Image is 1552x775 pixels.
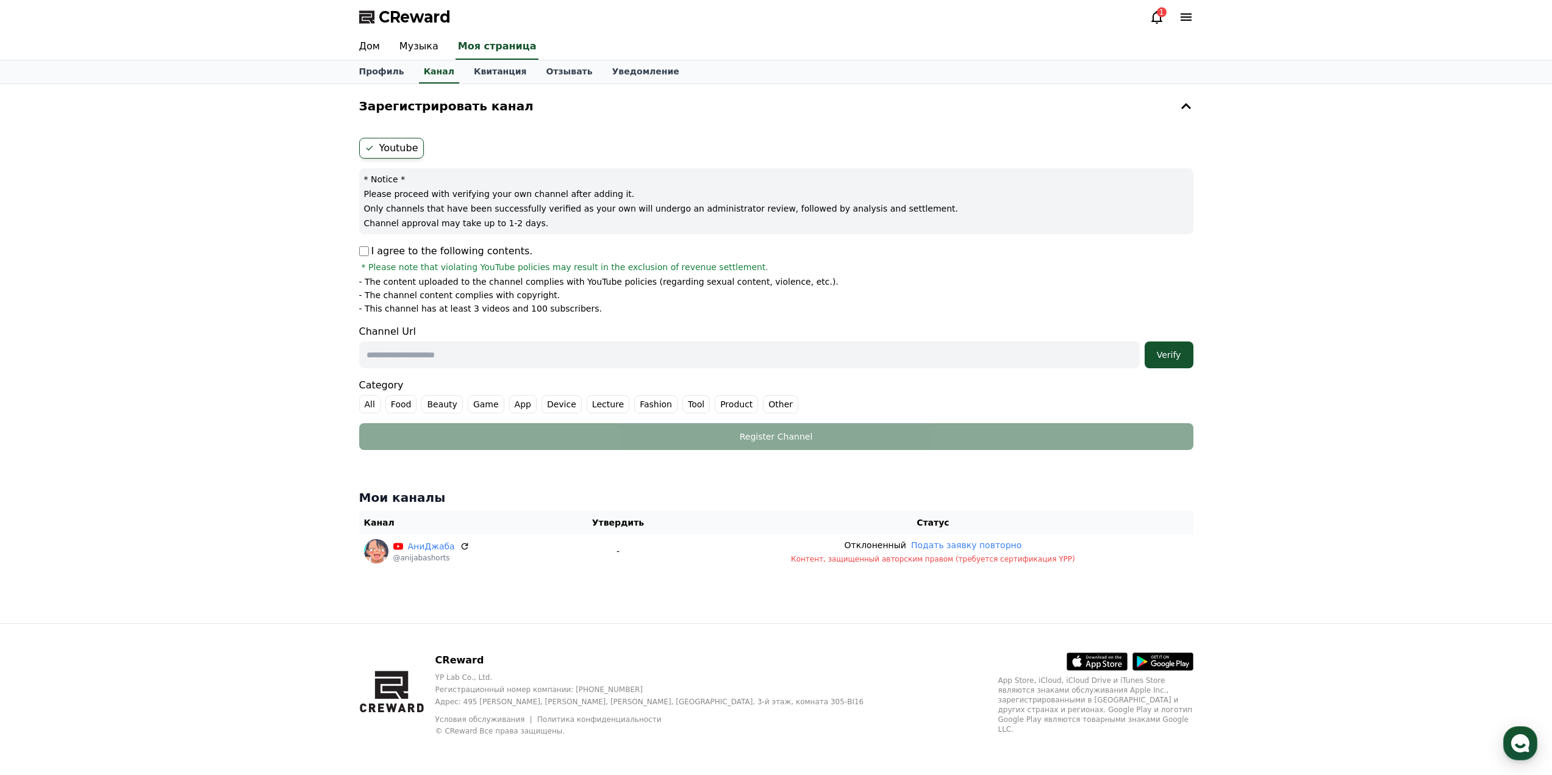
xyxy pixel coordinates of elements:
[536,60,602,84] a: Отзывать
[682,395,710,413] label: Tool
[157,387,234,417] a: Settings
[359,276,839,288] p: - The content uploaded to the channel complies with YouTube policies (regarding sexual content, v...
[359,66,404,76] font: Профиль
[715,395,758,413] label: Product
[181,405,210,415] span: Settings
[474,66,527,76] font: Квитанция
[763,395,798,413] label: Other
[359,324,1193,368] div: Channel Url
[101,405,137,415] span: Messages
[435,698,864,706] font: Адрес: 495 [PERSON_NAME], [PERSON_NAME], [PERSON_NAME], [GEOGRAPHIC_DATA], 3-й этаж, комната 305-...
[424,66,454,76] font: Канал
[634,395,678,413] label: Fashion
[617,546,620,556] font: -
[359,138,424,159] label: Youtube
[359,99,534,113] font: Зарегистрировать канал
[435,727,565,735] font: © CReward Все права защищены.
[408,541,455,551] font: АниДжаба
[435,685,643,694] font: Регистрационный номер компании: [PHONE_NUMBER]
[468,395,504,413] label: Game
[385,395,417,413] label: Food
[364,202,1189,215] p: Only channels that have been successfully verified as your own will undergo an administrator revi...
[421,395,462,413] label: Beauty
[80,387,157,417] a: Messages
[542,395,582,413] label: Device
[1150,349,1189,361] div: Verify
[791,555,1075,563] font: Контент, защищенный авторским правом (требуется сертификация YPP)
[435,654,484,666] font: CReward
[458,40,537,52] font: Моя страница
[587,395,629,413] label: Lecture
[349,60,414,84] a: Профиль
[349,34,390,60] a: Дом
[1159,8,1164,16] font: 1
[408,540,455,553] a: АниДжаба
[917,518,949,527] font: Статус
[362,261,768,273] span: * Please note that violating YouTube policies may result in the exclusion of revenue settlement.
[435,715,525,724] font: Условия обслуживания
[399,40,438,52] font: Музыка
[31,405,52,415] span: Home
[603,60,689,84] a: Уведомление
[546,66,592,76] font: Отзывать
[435,715,534,724] a: Условия обслуживания
[364,518,395,527] font: Канал
[509,395,537,413] label: App
[393,554,450,562] font: @anijabashorts
[359,423,1193,450] button: Register Channel
[364,188,1189,200] p: Please proceed with verifying your own channel after adding it.
[419,60,459,84] a: Канал
[537,715,662,724] a: Политика конфиденциальности
[359,289,560,301] p: - The channel content complies with copyright.
[359,244,533,259] p: I agree to the following contents.
[379,9,451,26] font: CReward
[998,676,1193,734] font: App Store, iCloud, iCloud Drive и iTunes Store являются знаками обслуживания Apple Inc., зарегист...
[354,89,1198,123] button: Зарегистрировать канал
[384,430,1169,443] div: Register Channel
[435,673,493,682] font: YP Lab Co., Ltd.
[911,540,1021,550] font: Подать заявку повторно
[1145,341,1193,368] button: Verify
[359,378,1193,413] div: Category
[464,60,537,84] a: Квитанция
[359,7,451,27] a: CReward
[612,66,679,76] font: Уведомление
[911,539,1021,552] button: Подать заявку повторно
[1150,10,1164,24] a: 1
[364,173,1189,185] p: * Notice *
[456,34,539,60] a: Моя страница
[359,302,602,315] p: - This channel has at least 3 videos and 100 subscribers.
[364,217,1189,229] p: Channel approval may take up to 1-2 days.
[845,540,906,550] font: Отклоненный
[592,518,644,527] font: Утвердить
[359,490,446,505] font: Мои каналы
[4,387,80,417] a: Home
[359,40,380,52] font: Дом
[364,539,388,563] img: АниДжаба
[390,34,448,60] a: Музыка
[359,395,381,413] label: All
